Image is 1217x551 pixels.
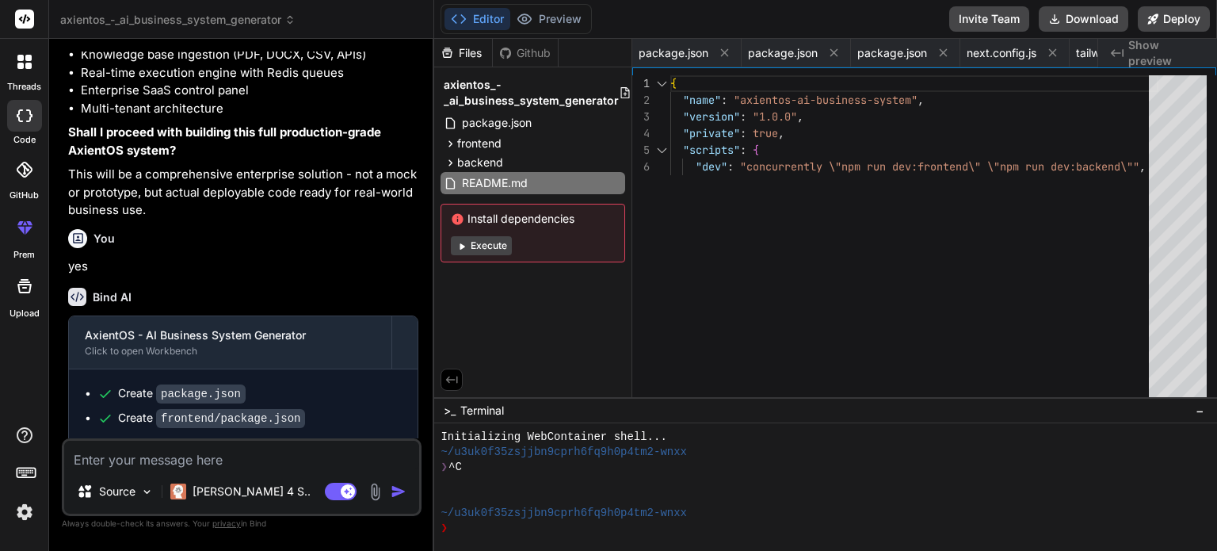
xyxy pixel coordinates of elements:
[441,445,687,460] span: ~/u3uk0f35zsjjbn9cprh6fq9h0p4tm2-wnxx
[11,499,38,526] img: settings
[156,409,305,428] code: frontend/package.json
[62,516,422,531] p: Always double-check its answers. Your in Bind
[93,289,132,305] h6: Bind AI
[85,327,376,343] div: AxientOS - AI Business System Generator
[170,484,186,499] img: Claude 4 Sonnet
[1139,159,1146,174] span: ,
[1039,6,1128,32] button: Download
[444,403,456,419] span: >_
[457,155,503,170] span: backend
[651,142,672,159] div: Click to collapse the range.
[68,124,384,158] strong: Shall I proceed with building this full production-grade AxientOS system?
[683,143,740,157] span: "scripts"
[632,109,650,125] div: 3
[434,45,492,61] div: Files
[441,460,448,475] span: ❯
[68,258,418,276] p: yes
[632,142,650,159] div: 5
[69,316,391,369] button: AxientOS - AI Business System GeneratorClick to open Workbench
[1196,403,1204,419] span: −
[444,77,619,109] span: axientos_-_ai_business_system_generator
[632,159,650,175] div: 6
[448,460,462,475] span: ^C
[7,80,41,94] label: threads
[99,484,135,499] p: Source
[753,109,797,124] span: "1.0.0"
[632,92,650,109] div: 2
[696,159,727,174] span: "dev"
[81,82,418,100] li: Enterprise SaaS control panel
[651,75,672,92] div: Click to collapse the range.
[748,45,818,61] span: package.json
[81,64,418,82] li: Real-time execution engine with Redis queues
[493,45,558,61] div: Github
[68,166,418,220] p: This will be a comprehensive enterprise solution - not a mock or prototype, but actual deployable...
[967,45,1036,61] span: next.config.js
[444,8,510,30] button: Editor
[156,385,246,404] code: package.json
[753,143,759,157] span: {
[118,385,246,402] div: Create
[441,521,448,536] span: ❯
[740,109,746,124] span: :
[857,45,927,61] span: package.json
[140,485,154,499] img: Pick Models
[13,248,35,262] label: prem
[118,410,305,427] div: Create
[740,159,1057,174] span: "concurrently \"npm run dev:frontend\" \"npm run d
[13,133,36,147] label: code
[797,109,803,124] span: ,
[212,518,241,528] span: privacy
[391,484,406,499] img: icon
[753,126,778,140] span: true
[740,126,746,140] span: :
[460,113,533,132] span: package.json
[1076,45,1162,61] span: tailwind.config.js
[727,159,734,174] span: :
[93,231,115,247] h6: You
[460,403,504,419] span: Terminal
[460,174,529,193] span: README.md
[683,109,740,124] span: "version"
[1128,37,1204,69] span: Show preview
[441,430,666,445] span: Initializing WebContainer shell...
[734,93,918,107] span: "axientos-ai-business-system"
[949,6,1029,32] button: Invite Team
[683,93,721,107] span: "name"
[81,46,418,64] li: Knowledge base ingestion (PDF, DOCX, CSV, APIs)
[778,126,784,140] span: ,
[510,8,588,30] button: Preview
[457,136,502,151] span: frontend
[10,189,39,202] label: GitHub
[1057,159,1139,174] span: ev:backend\""
[670,76,677,90] span: {
[632,75,650,92] div: 1
[683,126,740,140] span: "private"
[451,236,512,255] button: Execute
[10,307,40,320] label: Upload
[81,100,418,118] li: Multi-tenant architecture
[193,484,311,499] p: [PERSON_NAME] 4 S..
[441,506,687,521] span: ~/u3uk0f35zsjjbn9cprh6fq9h0p4tm2-wnxx
[60,12,296,28] span: axientos_-_ai_business_system_generator
[721,93,727,107] span: :
[451,211,615,227] span: Install dependencies
[632,125,650,142] div: 4
[740,143,746,157] span: :
[918,93,924,107] span: ,
[1192,398,1207,423] button: −
[366,483,384,501] img: attachment
[1138,6,1210,32] button: Deploy
[85,345,376,358] div: Click to open Workbench
[639,45,708,61] span: package.json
